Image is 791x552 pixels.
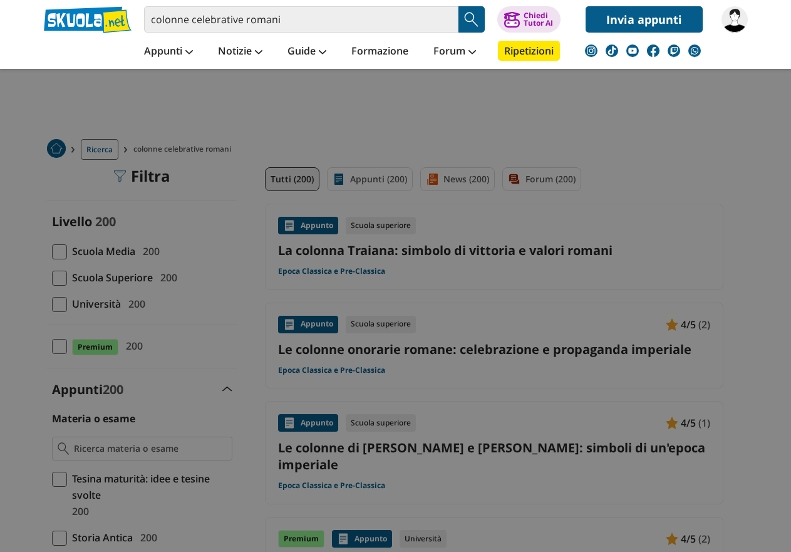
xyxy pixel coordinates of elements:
[586,6,703,33] a: Invia appunti
[668,44,680,57] img: twitch
[498,41,560,61] a: Ripetizioni
[647,44,659,57] img: facebook
[688,44,701,57] img: WhatsApp
[462,10,481,29] img: Cerca appunti, riassunti o versioni
[458,6,485,33] button: Search Button
[497,6,561,33] button: ChiediTutor AI
[626,44,639,57] img: youtube
[215,41,266,63] a: Notizie
[606,44,618,57] img: tiktok
[721,6,748,33] img: chiarapadellaao
[524,12,553,27] div: Chiedi Tutor AI
[141,41,196,63] a: Appunti
[144,6,458,33] input: Cerca appunti, riassunti o versioni
[348,41,411,63] a: Formazione
[430,41,479,63] a: Forum
[585,44,597,57] img: instagram
[284,41,329,63] a: Guide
